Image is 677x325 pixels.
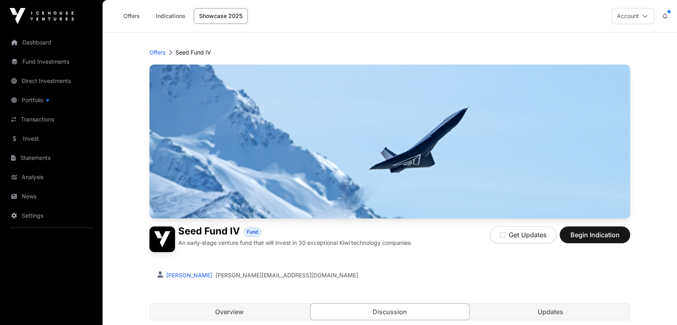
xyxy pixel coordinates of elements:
[178,226,240,237] h1: Seed Fund IV
[150,304,309,320] a: Overview
[6,53,96,71] a: Fund Investments
[6,130,96,147] a: Invest
[570,230,620,240] span: Begin Indication
[6,34,96,51] a: Dashboard
[151,8,191,24] a: Indications
[6,168,96,186] a: Analysis
[165,272,212,279] a: [PERSON_NAME]
[247,229,258,235] span: Fund
[149,48,165,57] a: Offers
[560,234,630,242] a: Begin Indication
[178,239,412,247] p: An early-stage venture fund that will invest in 30 exceptional Kiwi technology companies.
[6,111,96,128] a: Transactions
[637,287,677,325] iframe: Chat Widget
[149,226,175,252] img: Seed Fund IV
[6,207,96,224] a: Settings
[150,304,630,320] nav: Tabs
[10,8,74,24] img: Icehouse Ventures Logo
[216,271,358,279] a: [PERSON_NAME][EMAIL_ADDRESS][DOMAIN_NAME]
[149,65,630,218] img: Seed Fund IV
[310,303,470,320] a: Discussion
[6,149,96,167] a: Statements
[194,8,248,24] a: Showcase 2025
[175,48,211,57] p: Seed Fund IV
[6,72,96,90] a: Direct Investments
[471,304,630,320] a: Updates
[490,226,556,243] button: Get Updates
[115,8,147,24] a: Offers
[560,226,630,243] button: Begin Indication
[612,8,655,24] button: Account
[6,91,96,109] a: Portfolio
[6,188,96,205] a: News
